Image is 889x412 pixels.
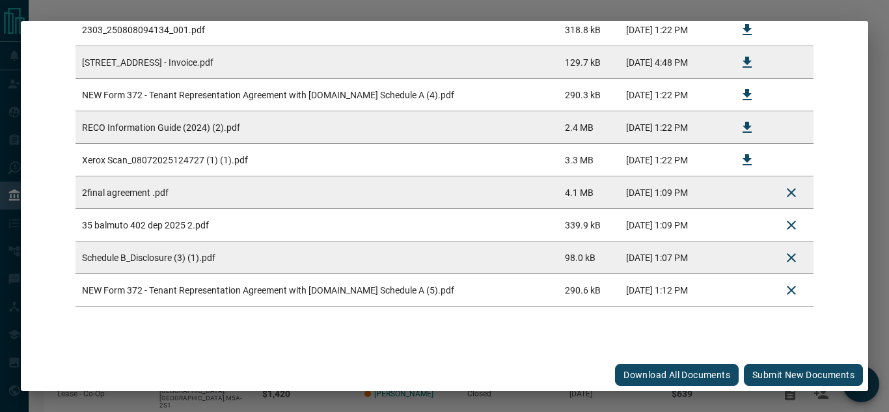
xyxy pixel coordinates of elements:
[558,111,620,144] td: 2.4 MB
[732,14,763,46] button: Download
[776,177,807,208] button: Delete
[558,14,620,46] td: 318.8 kB
[75,209,558,241] td: 35 balmuto 402 dep 2025 2.pdf
[75,241,558,274] td: Schedule B_Disclosure (3) (1).pdf
[75,144,558,176] td: Xerox Scan_08072025124727 (1) (1).pdf
[75,79,558,111] td: NEW Form 372 - Tenant Representation Agreement with [DOMAIN_NAME] Schedule A (4).pdf
[732,144,763,176] button: Download
[732,47,763,78] button: Download
[620,176,725,209] td: [DATE] 1:09 PM
[75,111,558,144] td: RECO Information Guide (2024) (2).pdf
[776,242,807,273] button: Delete
[558,176,620,209] td: 4.1 MB
[620,14,725,46] td: [DATE] 1:22 PM
[558,274,620,307] td: 290.6 kB
[744,364,863,386] button: Submit new documents
[75,176,558,209] td: 2final agreement .pdf
[776,275,807,306] button: Delete
[558,241,620,274] td: 98.0 kB
[776,210,807,241] button: Delete
[620,111,725,144] td: [DATE] 1:22 PM
[558,144,620,176] td: 3.3 MB
[732,112,763,143] button: Download
[558,79,620,111] td: 290.3 kB
[75,46,558,79] td: [STREET_ADDRESS] - Invoice.pdf
[558,46,620,79] td: 129.7 kB
[620,144,725,176] td: [DATE] 1:22 PM
[75,14,558,46] td: 2303_250808094134_001.pdf
[620,274,725,307] td: [DATE] 1:12 PM
[732,79,763,111] button: Download
[620,79,725,111] td: [DATE] 1:22 PM
[620,46,725,79] td: [DATE] 4:48 PM
[558,209,620,241] td: 339.9 kB
[620,241,725,274] td: [DATE] 1:07 PM
[620,209,725,241] td: [DATE] 1:09 PM
[75,274,558,307] td: NEW Form 372 - Tenant Representation Agreement with [DOMAIN_NAME] Schedule A (5).pdf
[615,364,739,386] button: Download All Documents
